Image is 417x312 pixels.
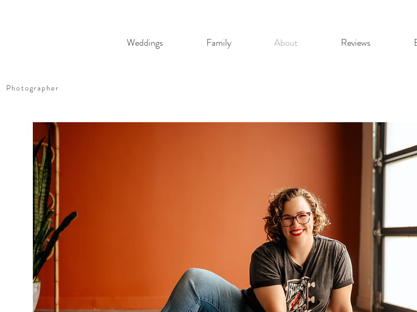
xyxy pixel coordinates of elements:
a: Reviews [319,32,392,54]
p: Reviews [336,32,376,54]
a: About [253,32,319,54]
p: About [269,32,303,54]
p: Family [201,32,237,54]
a: Family [185,32,253,54]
